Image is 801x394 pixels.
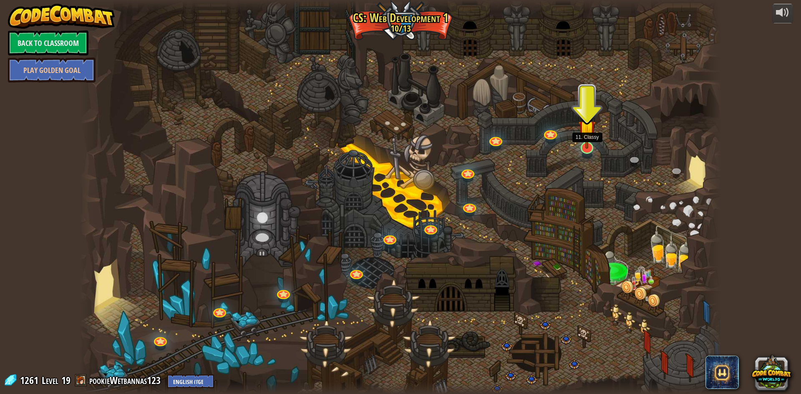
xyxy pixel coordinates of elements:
[8,4,115,29] img: CodeCombat - Learn how to code by playing a game
[578,109,596,149] img: level-banner-started.png
[772,4,793,23] button: Adjust volume
[42,374,58,387] span: Level
[89,374,163,387] a: pookieWetbannas123
[8,58,96,83] a: Play Golden Goal
[61,374,71,387] span: 19
[8,30,88,55] a: Back to Classroom
[20,374,41,387] span: 1261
